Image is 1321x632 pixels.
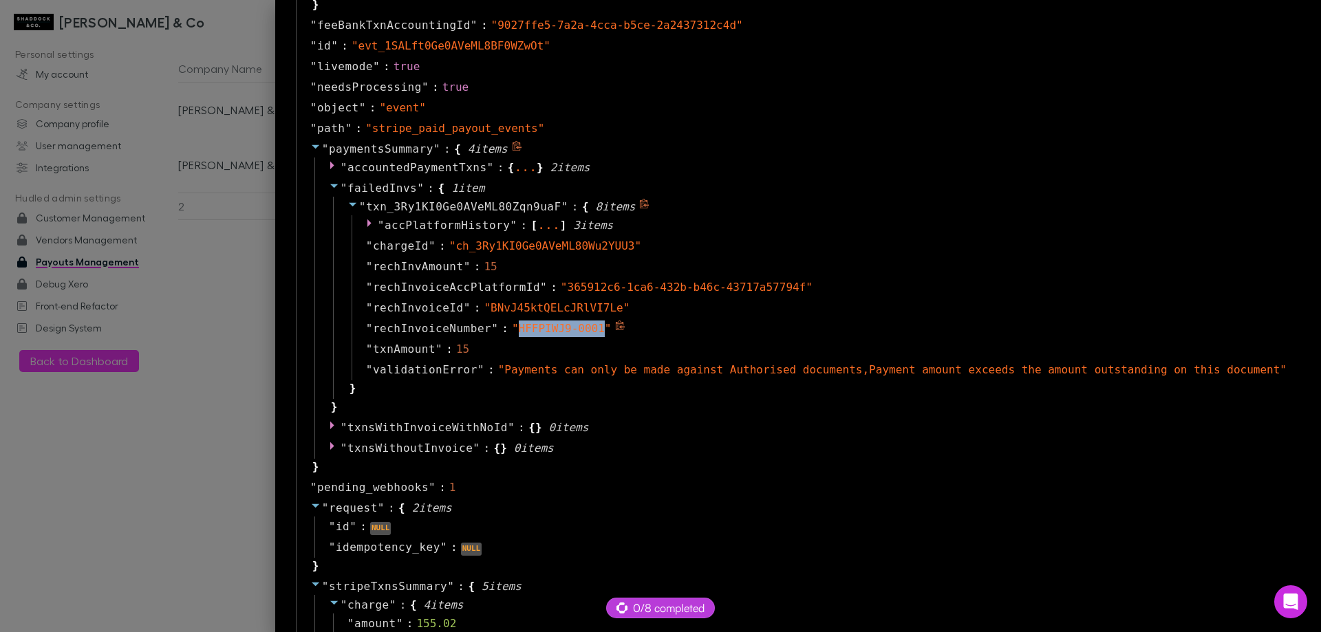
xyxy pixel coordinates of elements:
span: stripeTxnsSummary [329,580,447,593]
span: " [329,541,336,554]
span: " [350,520,356,533]
span: " [389,598,396,611]
span: " [341,161,347,174]
span: " [433,142,440,155]
span: " 365912c6-1ca6-432b-b46c-43717a57794f " [561,281,813,294]
div: ... [537,221,560,228]
span: } [500,440,507,457]
span: { [438,180,445,197]
span: " [436,342,442,356]
span: request [329,501,378,514]
span: " [366,301,373,314]
span: " [310,80,317,94]
span: " [464,301,471,314]
span: " [378,501,385,514]
span: " [487,161,494,174]
span: txnAmount [373,341,436,358]
span: chargeId [373,238,429,254]
span: needsProcessing [317,79,422,96]
span: validationError [373,362,477,378]
span: { [494,440,501,457]
span: " [322,501,329,514]
span: : [400,597,407,613]
span: " [429,481,436,494]
span: { [410,597,417,613]
span: " HFFPIWJ9-0001 " [512,322,612,335]
span: } [537,160,544,176]
span: 3 item s [573,219,613,232]
span: : [407,615,414,632]
span: " [359,200,366,213]
span: " [322,580,329,593]
span: : [572,199,579,215]
span: " [373,60,380,73]
span: : [427,180,434,197]
span: 0 item s [549,421,589,434]
span: : [388,500,395,516]
span: : [474,300,481,316]
span: : [518,419,525,436]
span: " [310,481,317,494]
span: " Payments can only be made against Authorised documents,Payment amount exceeds the amount outsta... [498,363,1287,376]
span: " [417,182,424,195]
span: [ [531,217,538,234]
span: { [508,160,515,176]
span: : [432,79,439,96]
span: " [345,122,352,135]
span: 4 item s [424,598,464,611]
span: " [329,520,336,533]
span: " [366,363,373,376]
span: " [366,322,373,335]
div: true [442,79,469,96]
div: NULL [370,522,391,535]
div: 1 [449,479,456,496]
span: : [502,320,508,337]
span: " [310,122,317,135]
span: " [471,19,477,32]
span: pending_webhooks [317,479,429,496]
span: : [369,100,376,116]
span: txnsWithoutInvoice [347,442,473,455]
span: " [561,200,568,213]
span: " [310,19,317,32]
span: " [422,80,429,94]
span: livemode [317,58,373,75]
span: : [474,259,481,275]
span: id [317,38,331,54]
span: : [481,17,488,34]
span: : [458,578,464,595]
span: " [310,60,317,73]
span: object [317,100,359,116]
span: : [451,539,458,556]
span: ] [560,217,567,234]
span: feeBankTxnAccountingId [317,17,471,34]
span: " event " [379,101,425,114]
span: " [447,580,454,593]
span: 0 item s [514,442,554,455]
span: 5 item s [482,580,522,593]
span: " [473,442,480,455]
span: 2 item s [412,501,452,514]
span: : [446,341,453,358]
span: } [310,558,319,574]
span: : [488,362,495,378]
span: " [477,363,484,376]
span: 2 item s [550,161,590,174]
span: rechInvAmount [373,259,464,275]
span: " [310,101,317,114]
span: Copy to clipboard [639,199,652,215]
span: : [520,217,527,234]
span: " [510,219,517,232]
span: { [528,419,535,436]
span: paymentsSummary [329,142,433,155]
span: charge [347,598,389,611]
span: " [491,322,498,335]
div: 15 [456,341,469,358]
span: { [582,199,589,215]
span: { [468,578,475,595]
span: rechInvoiceId [373,300,464,316]
span: " [366,239,373,252]
span: " [396,617,403,630]
span: txnsWithInvoiceWithNoId [347,421,508,434]
span: " 9027ffe5-7a2a-4cca-b5ce-2a2437312c4d " [491,19,743,32]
